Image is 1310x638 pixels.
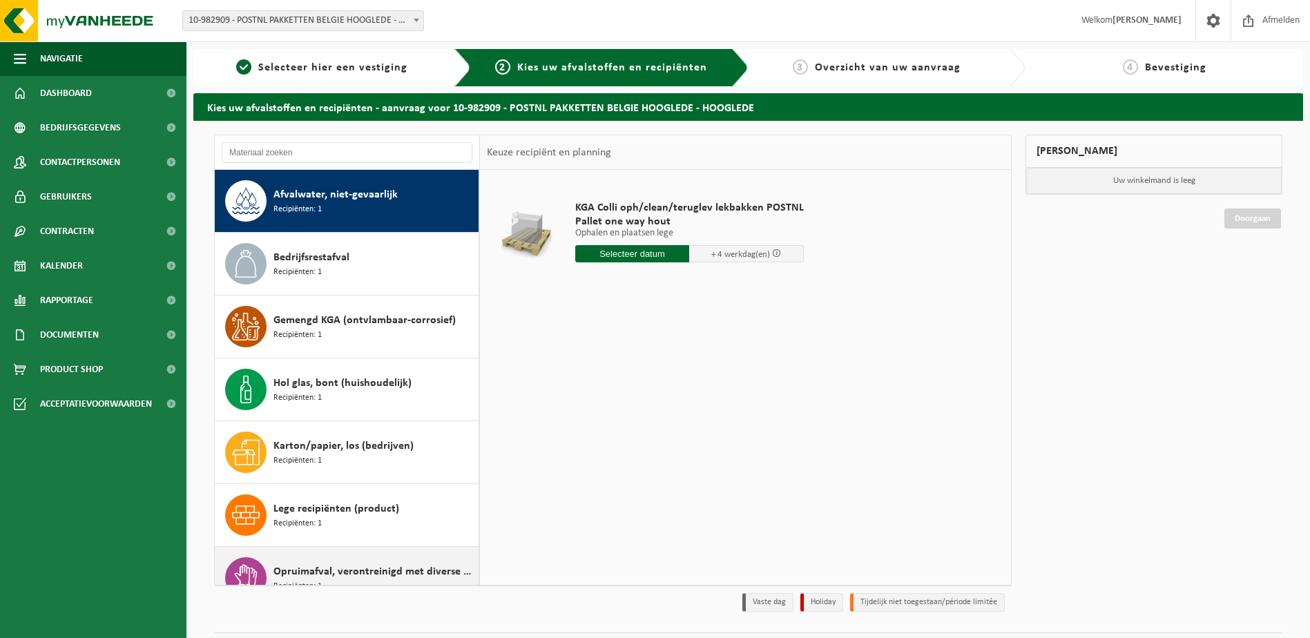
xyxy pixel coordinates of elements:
[40,214,94,249] span: Contracten
[200,59,443,76] a: 1Selecteer hier een vestiging
[793,59,808,75] span: 3
[215,233,479,296] button: Bedrijfsrestafval Recipiënten: 1
[273,329,322,342] span: Recipiënten: 1
[850,593,1005,612] li: Tijdelijk niet toegestaan/période limitée
[1224,209,1281,229] a: Doorgaan
[1145,62,1206,73] span: Bevestiging
[273,203,322,216] span: Recipiënten: 1
[273,438,414,454] span: Karton/papier, los (bedrijven)
[40,145,120,180] span: Contactpersonen
[40,352,103,387] span: Product Shop
[40,41,83,76] span: Navigatie
[222,142,472,163] input: Materiaal zoeken
[273,580,322,593] span: Recipiënten: 1
[40,283,93,318] span: Rapportage
[800,593,843,612] li: Holiday
[273,454,322,467] span: Recipiënten: 1
[273,501,399,517] span: Lege recipiënten (product)
[273,375,412,391] span: Hol glas, bont (huishoudelijk)
[575,201,804,215] span: KGA Colli oph/clean/teruglev lekbakken POSTNL
[575,215,804,229] span: Pallet one way hout
[517,62,707,73] span: Kies uw afvalstoffen en recipiënten
[1112,15,1182,26] strong: [PERSON_NAME]
[711,250,770,259] span: + 4 werkdag(en)
[273,249,349,266] span: Bedrijfsrestafval
[40,318,99,352] span: Documenten
[258,62,407,73] span: Selecteer hier een vestiging
[273,266,322,279] span: Recipiënten: 1
[40,76,92,110] span: Dashboard
[575,229,804,238] p: Ophalen en plaatsen lege
[1025,135,1282,168] div: [PERSON_NAME]
[40,249,83,283] span: Kalender
[193,93,1303,120] h2: Kies uw afvalstoffen en recipiënten - aanvraag voor 10-982909 - POSTNL PAKKETTEN BELGIE HOOGLEDE ...
[40,110,121,145] span: Bedrijfsgegevens
[815,62,961,73] span: Overzicht van uw aanvraag
[215,421,479,484] button: Karton/papier, los (bedrijven) Recipiënten: 1
[215,296,479,358] button: Gemengd KGA (ontvlambaar-corrosief) Recipiënten: 1
[273,517,322,530] span: Recipiënten: 1
[273,186,398,203] span: Afvalwater, niet-gevaarlijk
[1026,168,1282,194] p: Uw winkelmand is leeg
[40,387,152,421] span: Acceptatievoorwaarden
[742,593,793,612] li: Vaste dag
[273,391,322,405] span: Recipiënten: 1
[495,59,510,75] span: 2
[575,245,690,262] input: Selecteer datum
[480,135,618,170] div: Keuze recipiënt en planning
[273,312,456,329] span: Gemengd KGA (ontvlambaar-corrosief)
[215,170,479,233] button: Afvalwater, niet-gevaarlijk Recipiënten: 1
[236,59,251,75] span: 1
[273,563,475,580] span: Opruimafval, verontreinigd met diverse niet-gevaarlijke afvalstoffen
[1123,59,1138,75] span: 4
[183,11,423,30] span: 10-982909 - POSTNL PAKKETTEN BELGIE HOOGLEDE - HOOGLEDE
[182,10,424,31] span: 10-982909 - POSTNL PAKKETTEN BELGIE HOOGLEDE - HOOGLEDE
[215,358,479,421] button: Hol glas, bont (huishoudelijk) Recipiënten: 1
[215,547,479,610] button: Opruimafval, verontreinigd met diverse niet-gevaarlijke afvalstoffen Recipiënten: 1
[215,484,479,547] button: Lege recipiënten (product) Recipiënten: 1
[40,180,92,214] span: Gebruikers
